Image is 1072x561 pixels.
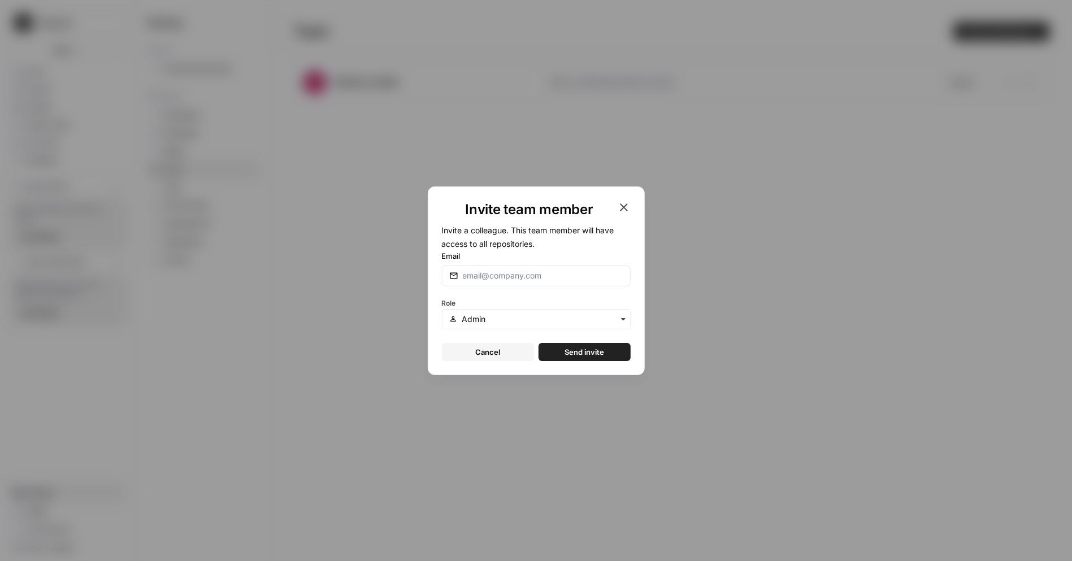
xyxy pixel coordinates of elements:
[539,343,631,361] button: Send invite
[442,343,534,361] button: Cancel
[565,346,604,358] span: Send invite
[462,314,623,325] input: Admin
[442,299,456,307] span: Role
[442,201,617,219] h1: Invite team member
[463,270,623,281] input: email@company.com
[475,346,500,358] span: Cancel
[442,225,614,249] span: Invite a colleague. This team member will have access to all repositories.
[442,250,631,262] label: Email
